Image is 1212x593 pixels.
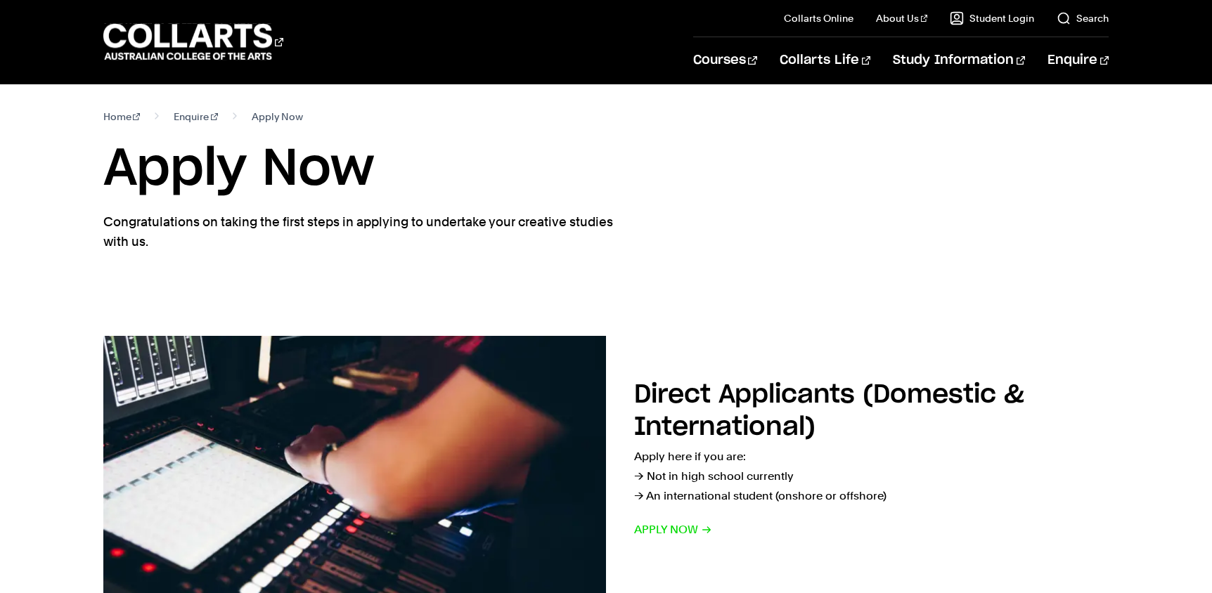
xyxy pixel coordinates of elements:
span: Apply Now [252,107,303,126]
a: Courses [693,37,757,84]
h2: Direct Applicants (Domestic & International) [634,382,1024,441]
a: Student Login [950,11,1034,25]
p: Congratulations on taking the first steps in applying to undertake your creative studies with us. [103,212,617,252]
a: Home [103,107,141,126]
a: Search [1057,11,1109,25]
a: Collarts Life [780,37,870,84]
a: About Us [876,11,928,25]
span: Apply now [634,520,712,540]
a: Enquire [1047,37,1109,84]
a: Enquire [174,107,218,126]
a: Collarts Online [784,11,853,25]
div: Go to homepage [103,22,283,62]
p: Apply here if you are: → Not in high school currently → An international student (onshore or offs... [634,447,1109,506]
h1: Apply Now [103,138,1109,201]
a: Study Information [893,37,1025,84]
